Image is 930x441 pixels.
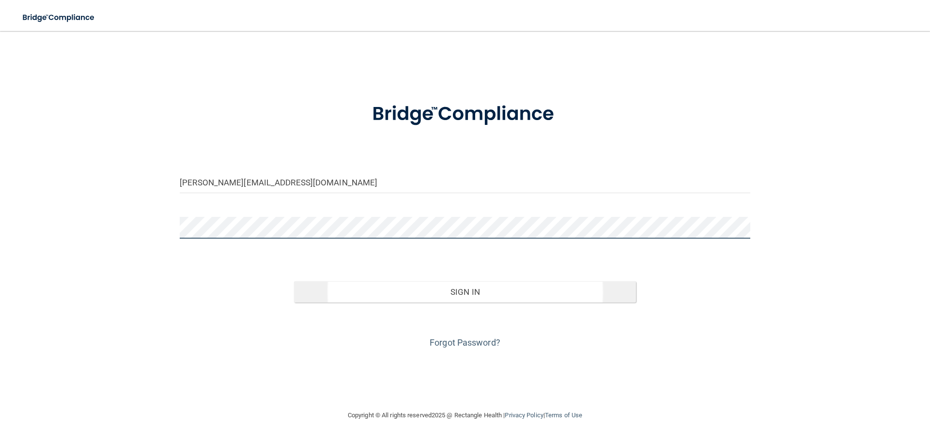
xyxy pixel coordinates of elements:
[352,89,578,139] img: bridge_compliance_login_screen.278c3ca4.svg
[15,8,104,28] img: bridge_compliance_login_screen.278c3ca4.svg
[288,400,642,431] div: Copyright © All rights reserved 2025 @ Rectangle Health | |
[505,411,543,419] a: Privacy Policy
[294,281,636,303] button: Sign In
[545,411,582,419] a: Terms of Use
[180,171,750,193] input: Email
[430,337,500,348] a: Forgot Password?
